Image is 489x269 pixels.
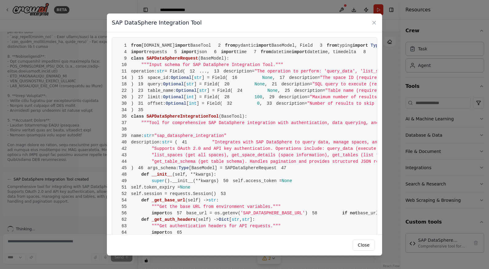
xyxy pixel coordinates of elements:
span: , [262,95,265,99]
span: self.access_token = [233,178,282,183]
button: Close [353,240,375,251]
span: typing [337,43,352,48]
span: name: [131,133,144,138]
span: 9 [117,55,131,62]
span: [ [191,75,194,80]
span: 13 [209,68,224,75]
span: Optional [171,75,191,80]
span: = Field( [165,69,185,74]
span: import [175,43,190,48]
span: ) [117,88,134,93]
span: "Maximum number of results to return (for pagination)" [310,95,449,99]
span: 53 [216,191,230,197]
span: str [162,140,170,145]
span: [BaseModel] = SAPDataSphereRequest [189,166,277,170]
span: str [186,82,194,87]
span: str [194,75,202,80]
span: 36 [117,113,131,120]
span: , [278,88,280,93]
span: def [141,172,149,177]
span: "SQL query to execute (required for query_data operation)" [312,82,462,87]
span: __init__ [152,172,172,177]
span: 11 [117,68,131,75]
span: str [157,69,165,74]
span: import [256,43,271,48]
span: import [131,49,147,54]
span: 25 [280,88,294,94]
span: [ [184,82,186,87]
span: class [131,56,144,61]
span: self [188,198,198,203]
span: ) [117,107,134,112]
span: ] = Field( [197,101,222,106]
span: 22 [117,88,131,94]
span: class [131,114,144,119]
span: SAPDataSphereIntegrationTool [147,114,219,119]
span: def [141,198,149,203]
span: import [292,49,307,54]
span: 14 [117,75,131,81]
span: description= [281,82,312,87]
span: os [167,230,172,235]
span: ] = Field( [194,82,220,87]
span: None [282,178,292,183]
span: 3 [313,42,327,49]
span: base_url = os.getenv( [186,211,240,216]
span: 55 [117,204,131,210]
span: 20 [220,81,234,88]
span: 39 [117,133,131,139]
span: "sap_datasphere_integration" [154,133,226,138]
span: 16 [228,75,242,81]
span: from [261,49,271,54]
span: ().__init__(**kwargs) [165,178,219,183]
span: = ( [170,140,178,145]
span: = [152,133,154,138]
span: [ [186,101,189,106]
span: self.token_expiry = [131,185,180,190]
span: 17 [275,75,289,81]
span: import [353,43,368,48]
span: 49 [117,178,131,184]
span: 65 [172,229,186,236]
span: , [239,217,242,222]
span: import [152,230,167,235]
span: limit: [147,95,163,99]
span: from [225,43,235,48]
span: str [242,217,250,222]
span: [DOMAIN_NAME] [141,43,175,48]
span: 50 [219,178,233,184]
span: str [232,217,239,222]
span: ) [117,166,134,170]
span: import [152,211,167,216]
span: None [254,82,265,87]
span: ): [224,56,229,61]
span: 47 [277,165,291,171]
span: BaseModel [201,56,224,61]
span: 6 [207,49,221,55]
span: description= [224,69,255,74]
span: [ [197,88,199,93]
span: 21 [267,81,281,88]
span: 33 [262,100,276,107]
span: json [197,49,207,54]
span: 64 [117,229,131,236]
span: 41 [178,139,192,146]
span: ( [198,56,201,61]
span: ) [305,211,307,216]
span: 46 [134,165,148,171]
span: ] = Field( [207,88,233,93]
h3: SAP DataSphere Integration Tool [112,18,202,27]
span: table_name: [147,88,176,93]
span: 'SAP_DATASPHERE_BASE_URL' [241,211,305,216]
span: 40 [117,139,131,146]
span: query: [147,82,163,87]
span: 7 [247,49,261,55]
span: ) [117,101,134,106]
span: 42 [117,146,131,152]
span: 37 [117,120,131,126]
span: 52 [117,191,131,197]
span: self [198,217,209,222]
span: "list_spaces (get all spaces), get_space_details (space information), get_tables (list tables in ... [152,153,425,158]
span: 5 [167,49,181,55]
span: : [216,198,219,203]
